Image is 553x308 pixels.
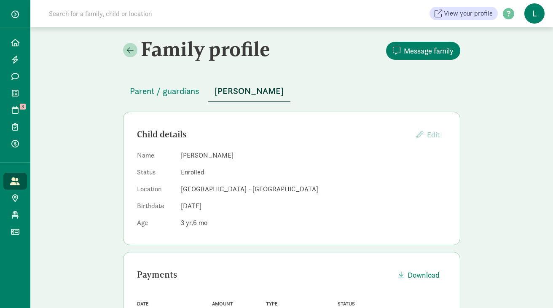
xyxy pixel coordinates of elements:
[137,184,174,198] dt: Location
[408,269,440,281] span: Download
[193,218,207,227] span: 6
[181,167,446,177] dd: Enrolled
[3,102,27,118] a: 3
[208,81,290,102] button: [PERSON_NAME]
[392,266,446,284] button: Download
[338,301,355,307] span: Status
[137,201,174,214] dt: Birthdate
[181,218,193,227] span: 3
[123,86,206,96] a: Parent / guardians
[137,301,149,307] span: Date
[20,104,26,110] span: 3
[181,184,446,194] dd: [GEOGRAPHIC_DATA] - [GEOGRAPHIC_DATA]
[123,37,290,61] h2: Family profile
[137,128,409,141] div: Child details
[524,3,545,24] span: L
[511,268,553,308] iframe: Chat Widget
[215,84,284,98] span: [PERSON_NAME]
[266,301,278,307] span: Type
[137,150,174,164] dt: Name
[404,45,454,56] span: Message family
[208,86,290,96] a: [PERSON_NAME]
[386,42,460,60] button: Message family
[137,218,174,231] dt: Age
[44,5,280,22] input: Search for a family, child or location
[130,84,199,98] span: Parent / guardians
[409,126,446,144] button: Edit
[137,268,392,281] div: Payments
[137,167,174,181] dt: Status
[123,81,206,101] button: Parent / guardians
[181,150,446,161] dd: [PERSON_NAME]
[427,130,440,139] span: Edit
[212,301,233,307] span: Amount
[181,201,201,210] span: [DATE]
[430,7,498,20] a: View your profile
[444,8,493,19] span: View your profile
